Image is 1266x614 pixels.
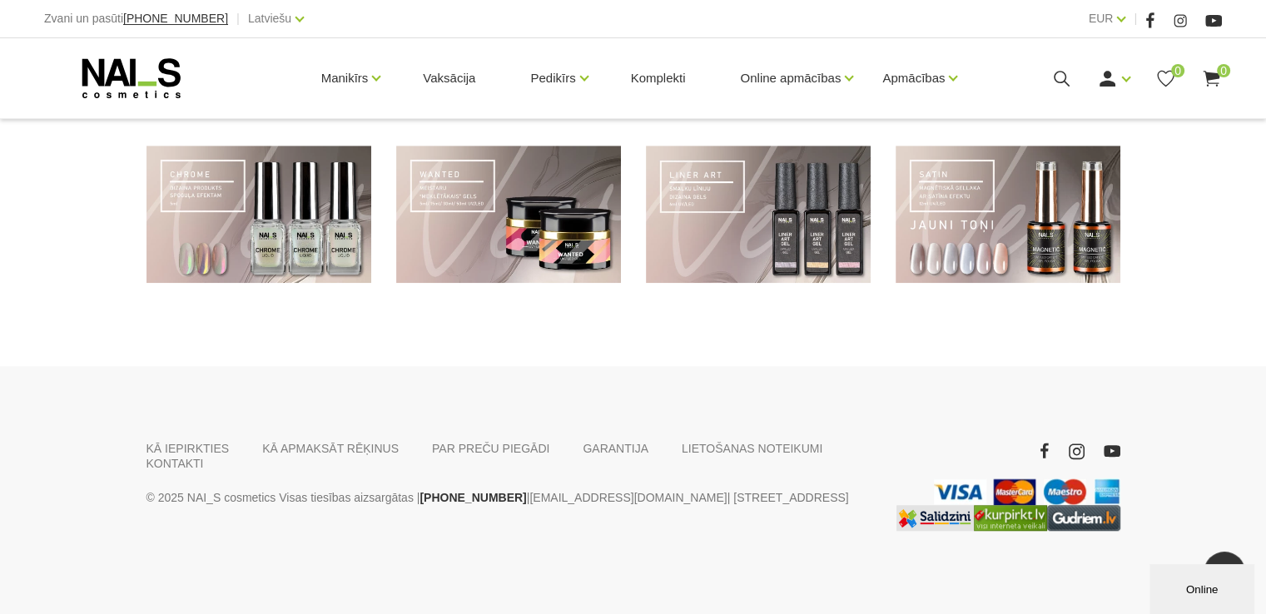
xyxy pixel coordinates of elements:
img: www.gudriem.lv/veikali/lv [1047,505,1120,531]
a: [PHONE_NUMBER] [420,488,526,508]
a: Latviešu [248,8,291,28]
a: KĀ APMAKSĀT RĒĶINUS [262,441,399,456]
a: [PHONE_NUMBER] [123,12,228,25]
span: | [1134,8,1137,29]
a: LIETOŠANAS NOTEIKUMI [682,441,822,456]
img: Lielākais Latvijas interneta veikalu preču meklētājs [974,505,1047,531]
img: Labākā cena interneta veikalos - Samsung, Cena, iPhone, Mobilie telefoni [896,505,974,531]
a: EUR [1089,8,1114,28]
a: Pedikīrs [530,45,575,111]
a: https://www.gudriem.lv/veikali/lv [1047,505,1120,531]
a: [EMAIL_ADDRESS][DOMAIN_NAME] [529,488,727,508]
a: KONTAKTI [146,456,204,471]
a: Komplekti [618,38,699,118]
iframe: chat widget [1149,561,1258,614]
a: Apmācības [882,45,945,111]
div: Zvani un pasūti [44,8,228,29]
p: © 2025 NAI_S cosmetics Visas tiesības aizsargātas | | | [STREET_ADDRESS] [146,488,871,508]
span: 0 [1171,64,1184,77]
a: Manikīrs [321,45,369,111]
a: Online apmācības [740,45,841,111]
a: PAR PREČU PIEGĀDI [432,441,549,456]
a: 0 [1155,68,1176,89]
a: Vaksācija [410,38,489,118]
a: 0 [1201,68,1222,89]
span: 0 [1217,64,1230,77]
span: | [236,8,240,29]
a: GARANTIJA [583,441,648,456]
a: KĀ IEPIRKTIES [146,441,230,456]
